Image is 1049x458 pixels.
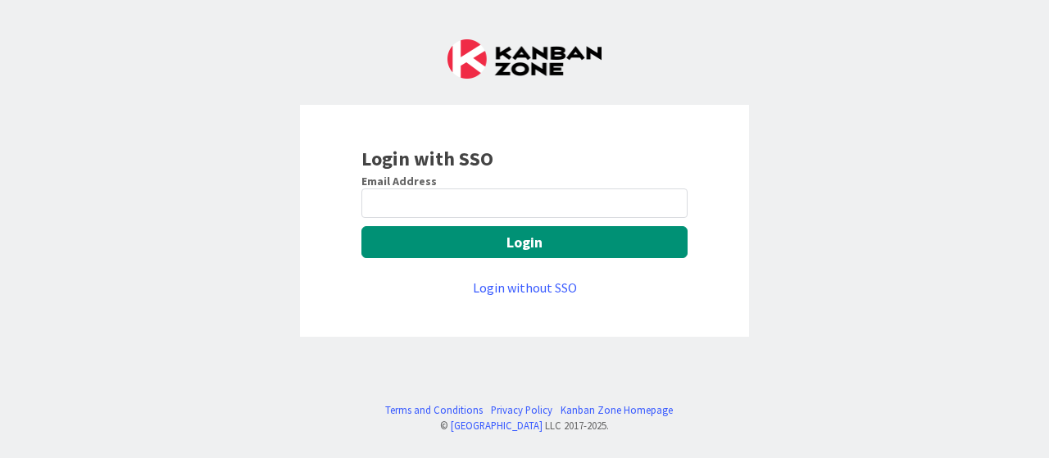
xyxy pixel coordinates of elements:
a: Login without SSO [473,279,577,296]
a: Privacy Policy [491,402,552,418]
button: Login [361,226,688,258]
b: Login with SSO [361,146,493,171]
img: Kanban Zone [447,39,602,79]
a: Kanban Zone Homepage [561,402,673,418]
a: Terms and Conditions [385,402,483,418]
a: [GEOGRAPHIC_DATA] [451,419,543,432]
label: Email Address [361,174,437,188]
div: © LLC 2017- 2025 . [377,418,673,433]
